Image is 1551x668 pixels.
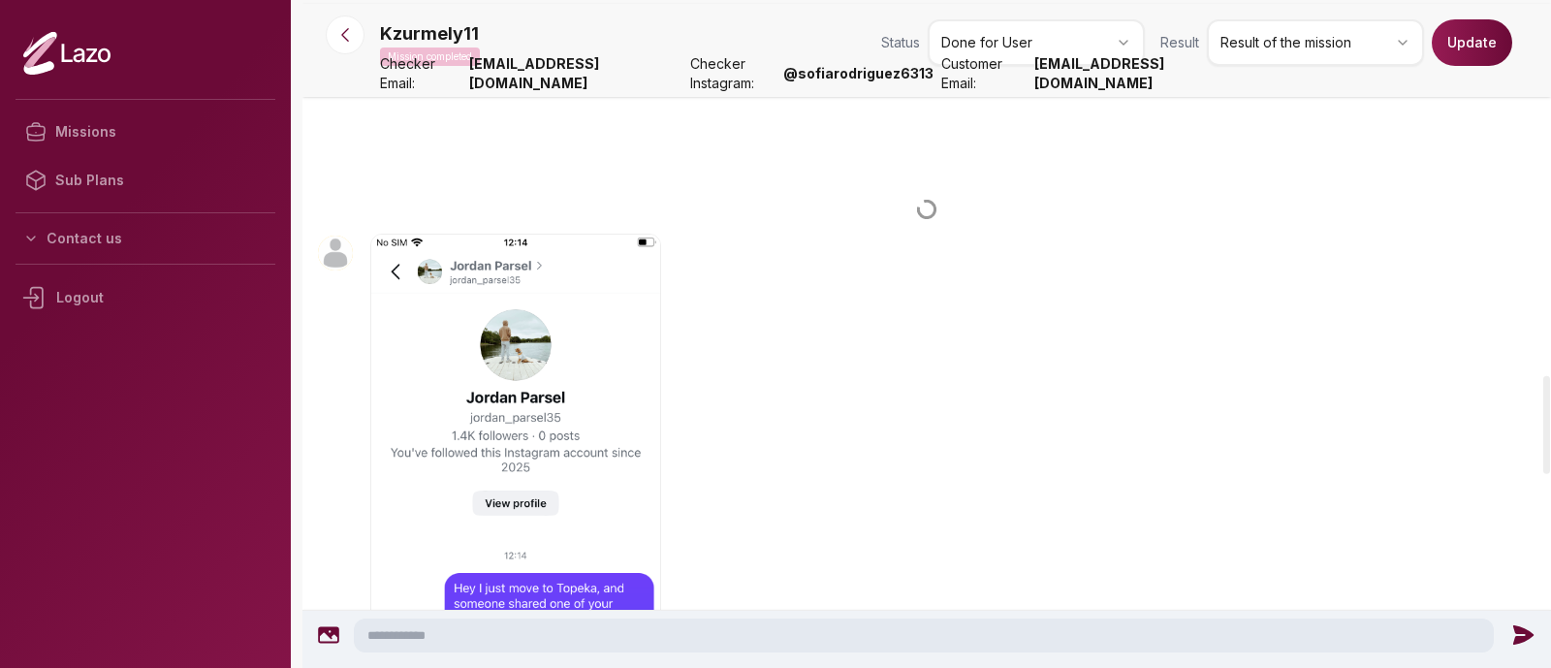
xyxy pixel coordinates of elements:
strong: [EMAIL_ADDRESS][DOMAIN_NAME] [1034,54,1249,93]
img: User avatar [318,236,353,270]
strong: @ sofiarodriguez6313 [783,64,934,83]
span: Checker Instagram: [690,54,775,93]
button: Contact us [16,221,275,256]
p: Kzurmely11 [380,20,479,48]
a: Sub Plans [16,156,275,205]
span: Status [881,33,920,52]
button: Update [1432,19,1512,66]
span: Result [1160,33,1199,52]
strong: [EMAIL_ADDRESS][DOMAIN_NAME] [469,54,683,93]
span: Customer Email: [941,54,1028,93]
p: Mission completed [380,48,480,66]
a: Missions [16,108,275,156]
span: Checker Email: [380,54,461,93]
div: Logout [16,272,275,323]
